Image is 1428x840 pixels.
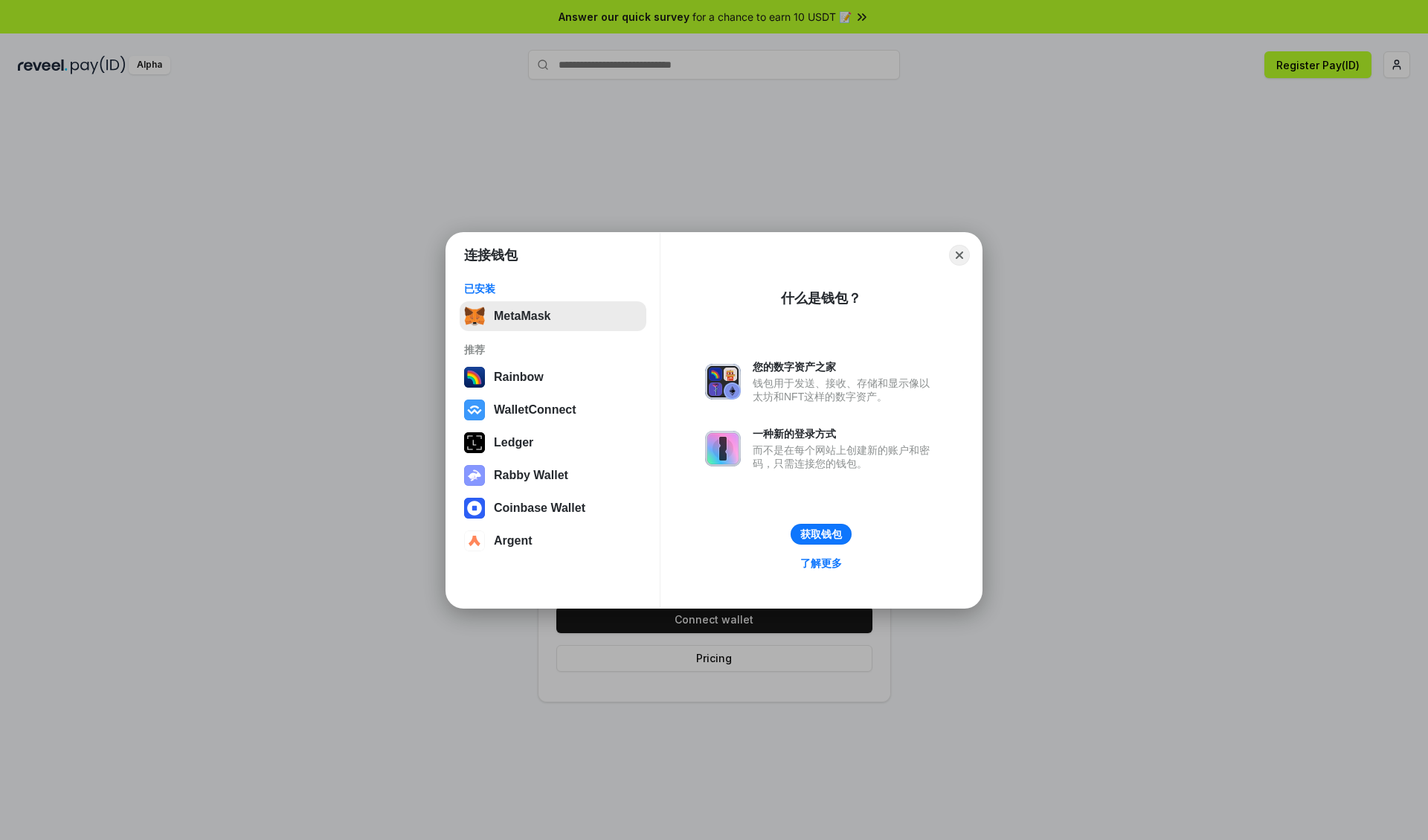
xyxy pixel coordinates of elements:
[800,557,842,570] div: 了解更多
[464,530,485,551] img: svg+xml,%3Csvg%20width%3D%2228%22%20height%3D%2228%22%20viewBox%3D%220%200%2028%2028%22%20fill%3D...
[460,493,646,523] button: Coinbase Wallet
[460,301,646,331] button: MetaMask
[949,245,970,266] button: Close
[791,524,852,545] button: 获取钱包
[494,403,576,417] div: WalletConnect
[753,427,937,440] div: 一种新的登录方式
[460,461,646,490] button: Rabby Wallet
[460,428,646,458] button: Ledger
[705,364,741,400] img: svg+xml,%3Csvg%20xmlns%3D%22http%3A%2F%2Fwww.w3.org%2F2000%2Fsvg%22%20fill%3D%22none%22%20viewBox...
[494,371,544,384] div: Rainbow
[753,360,937,373] div: 您的数字资产之家
[705,431,741,467] img: svg+xml,%3Csvg%20xmlns%3D%22http%3A%2F%2Fwww.w3.org%2F2000%2Fsvg%22%20fill%3D%22none%22%20viewBox...
[460,395,646,425] button: WalletConnect
[464,343,642,356] div: 推荐
[494,534,533,548] div: Argent
[464,306,485,327] img: svg+xml,%3Csvg%20fill%3D%22none%22%20height%3D%2233%22%20viewBox%3D%220%200%2035%2033%22%20width%...
[800,528,842,541] div: 获取钱包
[460,362,646,392] button: Rainbow
[464,282,642,295] div: 已安装
[494,436,533,449] div: Ledger
[791,554,851,573] a: 了解更多
[781,289,861,307] div: 什么是钱包？
[494,469,568,482] div: Rabby Wallet
[464,498,485,519] img: svg+xml,%3Csvg%20width%3D%2228%22%20height%3D%2228%22%20viewBox%3D%220%200%2028%2028%22%20fill%3D...
[753,443,937,470] div: 而不是在每个网站上创建新的账户和密码，只需连接您的钱包。
[494,310,550,323] div: MetaMask
[494,501,585,515] div: Coinbase Wallet
[464,465,485,486] img: svg+xml,%3Csvg%20xmlns%3D%22http%3A%2F%2Fwww.w3.org%2F2000%2Fsvg%22%20fill%3D%22none%22%20viewBox...
[460,526,646,556] button: Argent
[464,432,485,453] img: svg+xml,%3Csvg%20xmlns%3D%22http%3A%2F%2Fwww.w3.org%2F2000%2Fsvg%22%20width%3D%2228%22%20height%3...
[753,376,937,403] div: 钱包用于发送、接收、存储和显示像以太坊和NFT这样的数字资产。
[464,246,518,264] h1: 连接钱包
[464,367,485,388] img: svg+xml,%3Csvg%20width%3D%22120%22%20height%3D%22120%22%20viewBox%3D%220%200%20120%20120%22%20fil...
[464,400,485,420] img: svg+xml,%3Csvg%20width%3D%2228%22%20height%3D%2228%22%20viewBox%3D%220%200%2028%2028%22%20fill%3D...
